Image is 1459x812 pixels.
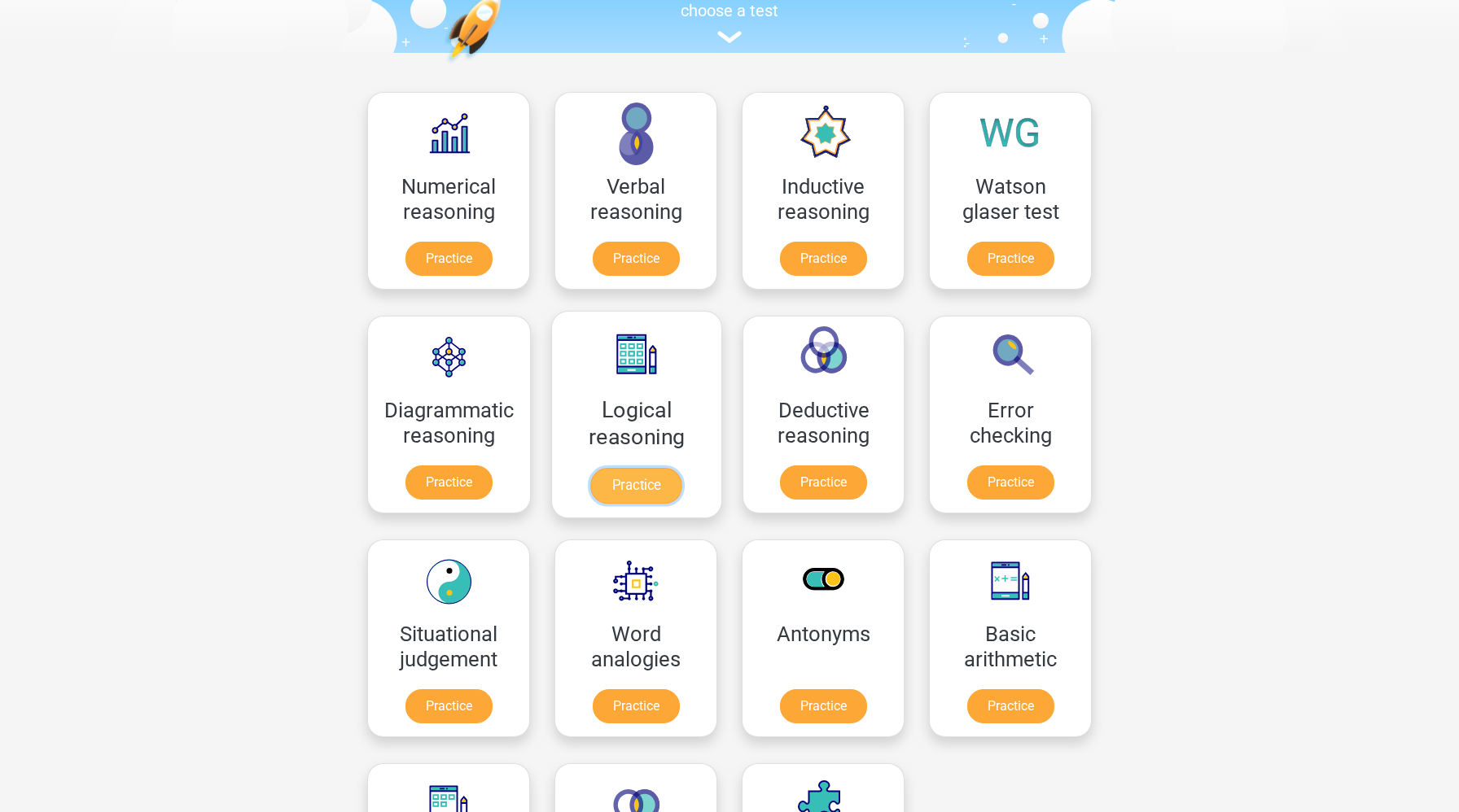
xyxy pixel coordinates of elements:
[717,31,742,43] img: assessment
[780,465,867,500] a: Practice
[405,242,493,276] a: Practice
[355,1,1104,44] a: choose a test
[780,689,867,723] a: Practice
[780,242,867,276] a: Practice
[405,465,493,500] a: Practice
[967,465,1054,500] a: Practice
[591,468,682,504] a: Practice
[593,242,680,276] a: Practice
[405,689,493,723] a: Practice
[967,689,1054,723] a: Practice
[967,242,1054,276] a: Practice
[593,689,680,723] a: Practice
[355,1,1104,20] h5: choose a test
